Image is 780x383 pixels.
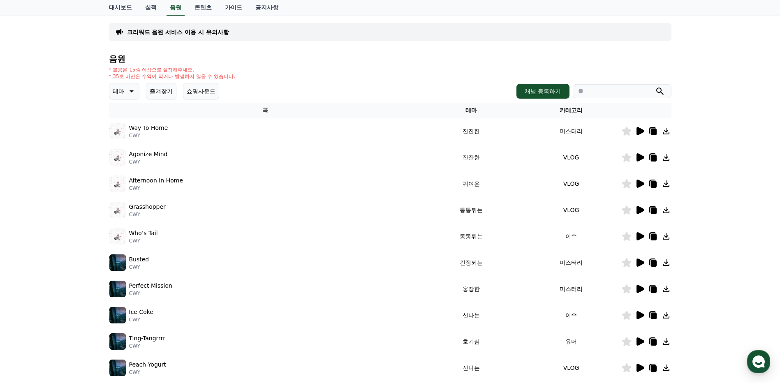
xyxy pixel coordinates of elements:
span: 설정 [127,273,137,279]
td: VLOG [521,355,621,381]
td: 긴장되는 [421,249,521,276]
p: CWY [129,185,183,191]
p: Way To Home [129,124,168,132]
th: 곡 [109,103,421,118]
a: 크리워드 음원 서비스 이용 시 유의사항 [127,28,229,36]
td: 미스터리 [521,276,621,302]
p: * 볼륨은 15% 이상으로 설정해주세요. [109,67,236,73]
p: CWY [129,343,165,349]
th: 카테고리 [521,103,621,118]
p: Ting-Tangrrrr [129,334,165,343]
h4: 음원 [109,54,671,63]
td: 잔잔한 [421,118,521,144]
a: 홈 [2,261,54,281]
a: 설정 [106,261,158,281]
button: 즐겨찾기 [146,83,176,99]
td: VLOG [521,144,621,171]
td: 통통튀는 [421,223,521,249]
p: CWY [129,238,158,244]
img: music [109,202,126,218]
th: 테마 [421,103,521,118]
img: music [109,281,126,297]
td: 귀여운 [421,171,521,197]
p: CWY [129,159,168,165]
img: music [109,228,126,245]
img: music [109,123,126,139]
p: Grasshopper [129,203,166,211]
td: 웅장한 [421,276,521,302]
td: VLOG [521,171,621,197]
td: VLOG [521,197,621,223]
p: Peach Yogurt [129,360,166,369]
td: 미스터리 [521,249,621,276]
p: Afternoon In Home [129,176,183,185]
img: music [109,149,126,166]
td: 신나는 [421,302,521,328]
a: 대화 [54,261,106,281]
img: music [109,333,126,350]
img: music [109,307,126,323]
img: music [109,254,126,271]
p: CWY [129,264,149,270]
p: CWY [129,316,153,323]
p: Agonize Mind [129,150,168,159]
span: 홈 [26,273,31,279]
p: * 35초 미만은 수익이 적거나 발생하지 않을 수 있습니다. [109,73,236,80]
span: 대화 [75,273,85,280]
p: Ice Coke [129,308,153,316]
p: CWY [129,369,166,376]
td: 이슈 [521,223,621,249]
td: 잔잔한 [421,144,521,171]
td: 신나는 [421,355,521,381]
p: Perfect Mission [129,281,172,290]
p: CWY [129,211,166,218]
td: 미스터리 [521,118,621,144]
img: music [109,175,126,192]
p: Busted [129,255,149,264]
button: 테마 [109,83,139,99]
p: 테마 [113,85,124,97]
p: CWY [129,132,168,139]
button: 쇼핑사운드 [183,83,219,99]
p: Who’s Tail [129,229,158,238]
p: CWY [129,290,172,297]
td: 이슈 [521,302,621,328]
td: 통통튀는 [421,197,521,223]
td: 유머 [521,328,621,355]
td: 호기심 [421,328,521,355]
button: 채널 등록하기 [516,84,569,99]
img: music [109,360,126,376]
